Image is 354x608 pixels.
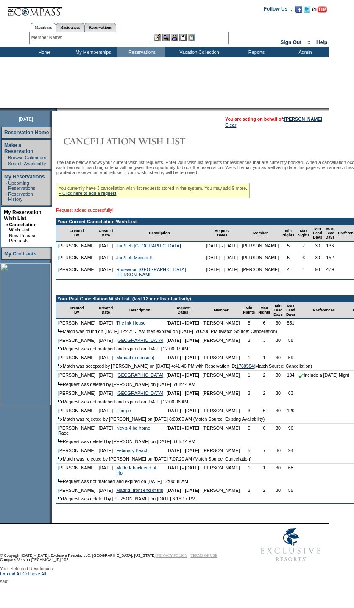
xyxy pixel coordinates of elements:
[201,389,242,397] td: [PERSON_NAME]
[97,253,115,265] td: [DATE]
[97,353,115,362] td: [DATE]
[116,255,152,260] a: Jan/Feb Mexico II
[116,408,131,413] a: Europe
[256,371,272,380] td: 2
[201,353,242,362] td: [PERSON_NAME]
[56,486,97,494] td: [PERSON_NAME]
[188,34,195,41] img: b_calculator.gif
[225,117,322,122] span: You are acting on behalf of:
[281,225,296,242] td: Min Nights
[4,130,49,136] a: Reservation Home
[281,242,296,253] td: 5
[241,464,256,477] td: 1
[241,353,256,362] td: 1
[58,439,63,443] img: arrow.gif
[58,347,63,350] img: arrow.gif
[307,39,311,45] span: ::
[204,225,240,242] td: Request Dates
[156,553,187,558] a: PRIVACY POLICY
[241,319,256,327] td: 5
[84,23,116,32] a: Reservations
[97,389,115,397] td: [DATE]
[56,389,97,397] td: [PERSON_NAME]
[167,448,199,453] nobr: [DATE] - [DATE]
[281,265,296,279] td: 4
[201,319,242,327] td: [PERSON_NAME]
[8,155,46,160] a: Browse Calendars
[167,320,199,325] nobr: [DATE] - [DATE]
[6,155,7,160] td: ·
[284,446,297,455] td: 94
[97,225,115,242] td: Created Date
[97,319,115,327] td: [DATE]
[298,372,349,378] nobr: Include a [DATE] Night
[8,180,35,191] a: Upcoming Reservations
[256,319,272,327] td: 6
[68,47,117,57] td: My Memberships
[324,242,337,253] td: 136
[167,338,199,343] nobr: [DATE] - [DATE]
[280,39,301,45] a: Sign Out
[116,391,163,396] a: [GEOGRAPHIC_DATA]
[284,302,297,319] td: Max Lead Days
[272,336,284,344] td: 30
[272,302,284,319] td: Min Lead Days
[206,243,239,248] nobr: [DATE] - [DATE]
[256,486,272,494] td: 2
[241,371,256,380] td: 1
[311,242,324,253] td: 30
[22,571,46,579] a: Collapse All
[97,302,115,319] td: Created Date
[56,424,97,437] td: [PERSON_NAME] Race
[241,389,256,397] td: 2
[59,191,116,196] a: » Click here to add a request
[272,371,284,380] td: 30
[231,47,280,57] td: Reports
[58,417,63,421] img: arrow.gif
[6,180,7,191] td: ·
[97,406,115,415] td: [DATE]
[116,355,154,360] a: Miraval (extension)
[6,222,8,227] b: »
[280,47,329,57] td: Admin
[297,302,351,319] td: Preferences
[56,225,97,242] td: Created By
[116,243,181,248] a: Jan/Feb [GEOGRAPHIC_DATA]
[201,302,242,319] td: Member
[4,251,36,257] a: My Contracts
[58,382,63,386] img: arrow.gif
[116,267,186,277] a: Rosewood [GEOGRAPHIC_DATA][PERSON_NAME]
[241,446,256,455] td: 5
[284,353,297,362] td: 59
[167,355,199,360] nobr: [DATE] - [DATE]
[4,209,42,221] a: My Reservation Wish List
[4,142,33,154] a: Make a Reservation
[116,320,145,325] a: The Ink House
[56,265,97,279] td: [PERSON_NAME]
[9,233,36,243] a: New Release Requests
[240,253,281,265] td: [PERSON_NAME]
[272,353,284,362] td: 30
[241,486,256,494] td: 2
[272,486,284,494] td: 30
[201,371,242,380] td: [PERSON_NAME]
[324,265,337,279] td: 479
[162,34,170,41] img: View
[56,253,97,265] td: [PERSON_NAME]
[56,319,97,327] td: [PERSON_NAME]
[179,34,187,41] img: Reservations
[56,353,97,362] td: [PERSON_NAME]
[58,364,63,368] img: arrow.gif
[296,253,311,265] td: 6
[167,465,199,470] nobr: [DATE] - [DATE]
[240,242,281,253] td: [PERSON_NAME]
[8,161,46,166] a: Search Availability
[4,174,45,180] a: My Reservations
[56,183,250,198] div: You currently have 3 cancellation wish list requests stored in the system. You may add 9 more.
[31,34,64,41] div: Member Name:
[201,464,242,477] td: [PERSON_NAME]
[201,486,242,494] td: [PERSON_NAME]
[167,408,199,413] nobr: [DATE] - [DATE]
[241,336,256,344] td: 2
[241,406,256,415] td: 3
